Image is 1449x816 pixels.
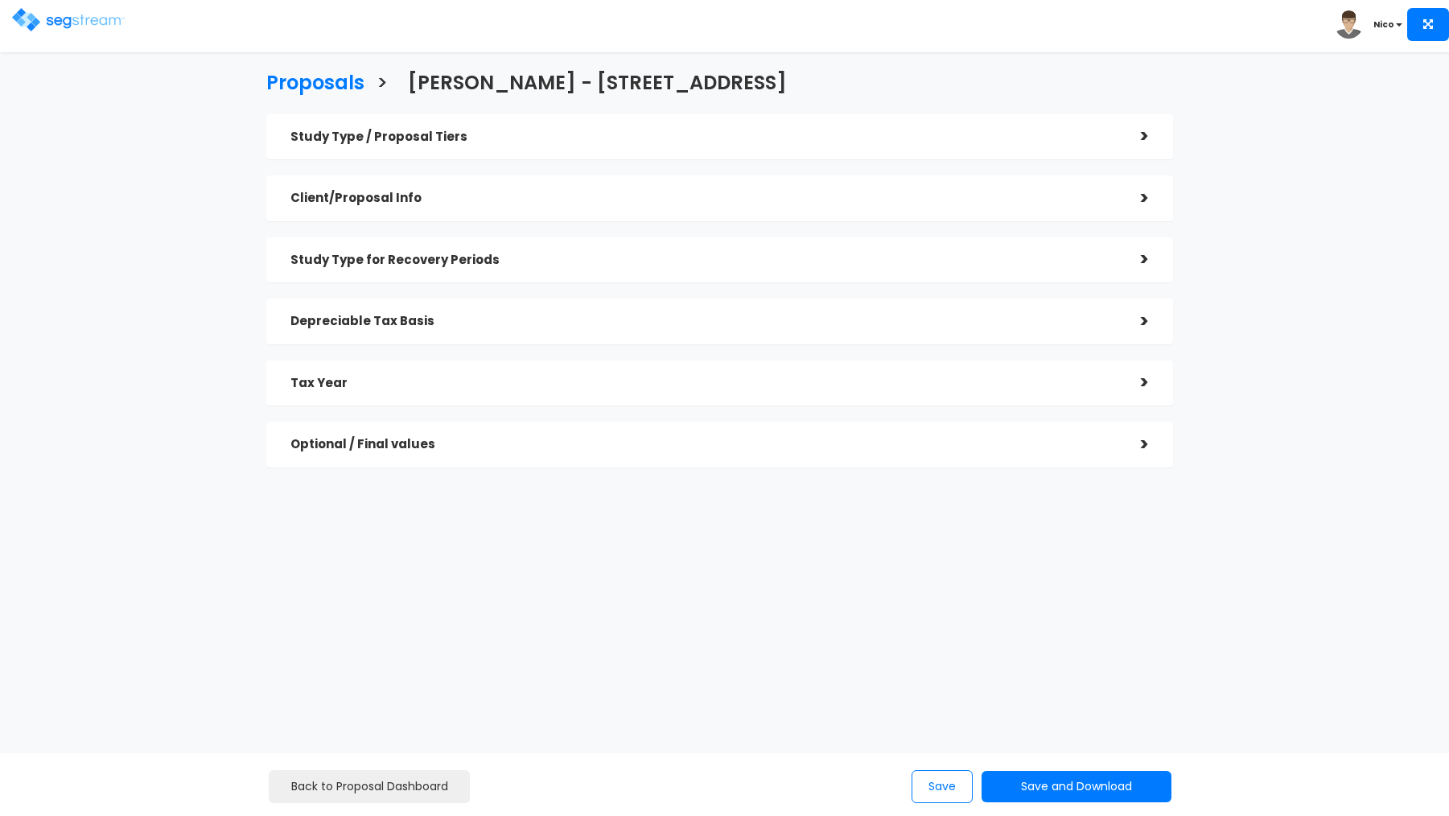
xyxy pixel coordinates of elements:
h3: > [377,72,388,97]
div: > [1117,124,1149,149]
h5: Optional / Final values [290,438,1117,451]
div: > [1117,370,1149,395]
a: Proposals [254,56,364,105]
h3: [PERSON_NAME] - [STREET_ADDRESS] [408,72,787,97]
button: Save and Download [982,771,1171,802]
div: > [1117,186,1149,211]
h5: Tax Year [290,377,1117,390]
h5: Depreciable Tax Basis [290,315,1117,328]
h5: Study Type for Recovery Periods [290,253,1117,267]
button: Save [912,770,973,803]
h5: Study Type / Proposal Tiers [290,130,1117,144]
img: avatar.png [1335,10,1363,39]
a: Back to Proposal Dashboard [269,770,470,803]
div: > [1117,432,1149,457]
div: > [1117,247,1149,272]
h5: Client/Proposal Info [290,192,1117,205]
h3: Proposals [266,72,364,97]
a: [PERSON_NAME] - [STREET_ADDRESS] [396,56,787,105]
b: Nico [1373,19,1394,31]
div: > [1117,309,1149,334]
img: logo.png [12,8,125,31]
